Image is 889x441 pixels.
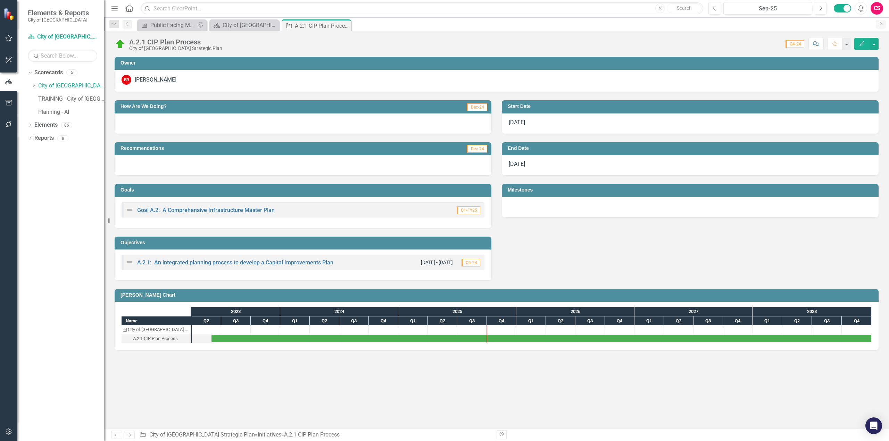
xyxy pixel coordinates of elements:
div: 2026 [516,307,634,316]
span: Dec-24 [467,103,487,111]
div: A.2.1 CIP Plan Process [284,431,340,438]
button: CS [871,2,883,15]
h3: Objectives [121,240,488,245]
button: Search [667,3,701,13]
h3: [PERSON_NAME] Chart [121,292,875,298]
div: Open Intercom Messenger [865,417,882,434]
div: 2025 [398,307,516,316]
h3: Owner [121,60,875,66]
div: Q3 [812,316,842,325]
input: Search Below... [28,50,97,62]
div: Q2 [664,316,693,325]
a: City of [GEOGRAPHIC_DATA] Strategic Plan [28,33,97,41]
div: BR [122,75,131,85]
div: [PERSON_NAME] [135,76,176,84]
div: A.2.1 CIP Plan Process [129,38,222,46]
h3: Recommendations [121,146,367,151]
h3: Milestones [508,187,875,193]
div: 2024 [280,307,398,316]
span: Q1-FY25 [457,206,480,214]
div: » » [139,431,491,439]
div: Public Facing Measures [150,21,196,29]
div: Q4 [842,316,872,325]
div: City of Tarpon Springs Strategic Plan [122,325,191,334]
div: City of [GEOGRAPHIC_DATA] Strategic Plan [128,325,189,334]
a: Planning - AI [38,108,104,116]
span: Q4-24 [786,40,804,48]
div: A.2.1 CIP Plan Process [133,334,178,343]
div: Q1 [753,316,782,325]
div: Q3 [221,316,251,325]
div: Q2 [310,316,339,325]
input: Search ClearPoint... [141,2,703,15]
span: Search [677,5,692,11]
div: Task: Start date: 2023-06-01 End date: 2028-12-31 [122,334,191,343]
a: Goal A.2: A Comprehensive Infrastructure Master Plan [137,207,275,213]
span: [DATE] [509,119,525,126]
div: Q1 [280,316,310,325]
a: Public Facing Measures [139,21,196,29]
div: A.2.1 CIP Plan Process [295,22,349,30]
div: Q1 [516,316,546,325]
a: City of [GEOGRAPHIC_DATA] Strategic Plan [149,431,255,438]
div: 2023 [192,307,280,316]
span: Dec-24 [467,145,487,153]
img: Not Defined [125,258,134,266]
div: City of [GEOGRAPHIC_DATA] Strategic Plan [223,21,277,29]
a: Reports [34,134,54,142]
div: Task: City of Tarpon Springs Strategic Plan Start date: 2023-06-01 End date: 2023-06-02 [122,325,191,334]
div: Q1 [634,316,664,325]
img: Not Defined [125,206,134,214]
div: Q4 [251,316,280,325]
div: Q1 [398,316,428,325]
button: Sep-25 [723,2,812,15]
div: Q2 [192,316,221,325]
div: Q4 [487,316,516,325]
span: Elements & Reports [28,9,89,17]
div: Q2 [782,316,812,325]
h3: How Are We Doing? [121,104,372,109]
span: [DATE] [509,161,525,167]
div: Q4 [605,316,634,325]
div: 8 [57,135,68,141]
h3: Goals [121,187,488,193]
a: City of [GEOGRAPHIC_DATA] Strategic Plan [211,21,277,29]
h3: Start Date [508,104,875,109]
span: Q4-24 [462,259,480,266]
small: [DATE] - [DATE] [421,259,453,266]
div: Sep-25 [726,5,810,13]
div: Task: Start date: 2023-06-01 End date: 2028-12-31 [211,335,871,342]
div: Q4 [723,316,753,325]
img: ClearPoint Strategy [3,8,16,20]
a: A.2.1: An integrated planning process to develop a Capital Improvements Plan [137,259,333,266]
div: Q4 [369,316,398,325]
small: City of [GEOGRAPHIC_DATA] [28,17,89,23]
h3: End Date [508,146,875,151]
img: On Target [115,39,126,50]
div: Q3 [457,316,487,325]
div: 2028 [753,307,872,316]
div: Q3 [693,316,723,325]
div: 5 [66,70,77,76]
div: Name [122,316,191,325]
div: A.2.1 CIP Plan Process [122,334,191,343]
a: Elements [34,121,58,129]
div: Q2 [428,316,457,325]
a: City of [GEOGRAPHIC_DATA] Strategic Plan [38,82,104,90]
div: Q3 [339,316,369,325]
div: 86 [61,122,72,128]
div: Q2 [546,316,575,325]
div: 2027 [634,307,753,316]
a: Initiatives [258,431,281,438]
div: City of [GEOGRAPHIC_DATA] Strategic Plan [129,46,222,51]
a: TRAINING - City of [GEOGRAPHIC_DATA] [38,95,104,103]
div: Q3 [575,316,605,325]
a: Scorecards [34,69,63,77]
